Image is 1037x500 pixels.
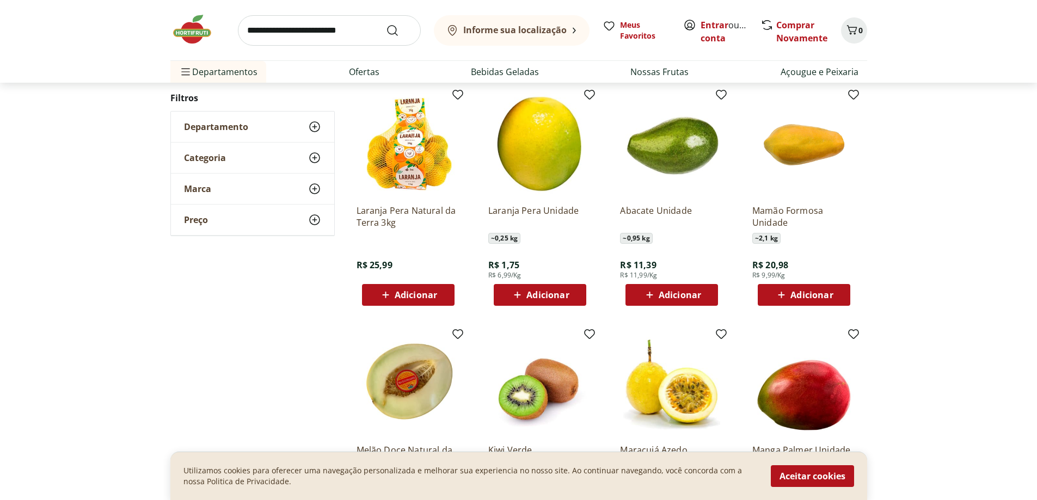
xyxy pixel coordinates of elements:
span: Adicionar [659,291,701,299]
span: Departamento [184,121,248,132]
button: Adicionar [625,284,718,306]
button: Marca [171,174,334,204]
b: Informe sua localização [463,24,567,36]
img: Laranja Pera Natural da Terra 3kg [357,92,460,196]
button: Submit Search [386,24,412,37]
span: Meus Favoritos [620,20,670,41]
img: Abacate Unidade [620,92,723,196]
a: Maracujá Azedo Unidade [620,444,723,468]
span: R$ 25,99 [357,259,392,271]
span: R$ 11,99/Kg [620,271,657,280]
button: Carrinho [841,17,867,44]
a: Açougue e Peixaria [781,65,858,78]
a: Kiwi Verde [488,444,592,468]
span: R$ 9,99/Kg [752,271,786,280]
span: ~ 0,25 kg [488,233,520,244]
a: Melão Doce Natural da Terra Pedaço [357,444,460,468]
a: Mamão Formosa Unidade [752,205,856,229]
span: 0 [858,25,863,35]
span: Adicionar [790,291,833,299]
a: Entrar [701,19,728,31]
span: R$ 6,99/Kg [488,271,521,280]
span: Marca [184,183,211,194]
a: Bebidas Geladas [471,65,539,78]
img: Maracujá Azedo Unidade [620,332,723,435]
img: Laranja Pera Unidade [488,92,592,196]
input: search [238,15,421,46]
button: Informe sua localização [434,15,590,46]
span: ~ 2,1 kg [752,233,781,244]
a: Manga Palmer Unidade [752,444,856,468]
span: Categoria [184,152,226,163]
span: Adicionar [395,291,437,299]
a: Criar conta [701,19,760,44]
span: R$ 11,39 [620,259,656,271]
a: Laranja Pera Unidade [488,205,592,229]
button: Menu [179,59,192,85]
span: Departamentos [179,59,257,85]
span: R$ 20,98 [752,259,788,271]
span: ~ 0,95 kg [620,233,652,244]
img: Melão Doce Natural da Terra Pedaço [357,332,460,435]
button: Aceitar cookies [771,465,854,487]
button: Categoria [171,143,334,173]
a: Nossas Frutas [630,65,689,78]
img: Hortifruti [170,13,225,46]
a: Abacate Unidade [620,205,723,229]
h2: Filtros [170,87,335,109]
span: Adicionar [526,291,569,299]
img: Mamão Formosa Unidade [752,92,856,196]
button: Adicionar [362,284,455,306]
button: Preço [171,205,334,235]
button: Adicionar [758,284,850,306]
a: Meus Favoritos [603,20,670,41]
a: Ofertas [349,65,379,78]
button: Departamento [171,112,334,142]
img: Manga Palmer Unidade [752,332,856,435]
p: Utilizamos cookies para oferecer uma navegação personalizada e melhorar sua experiencia no nosso ... [183,465,758,487]
a: Laranja Pera Natural da Terra 3kg [357,205,460,229]
button: Adicionar [494,284,586,306]
img: Kiwi Verde [488,332,592,435]
span: Preço [184,214,208,225]
a: Comprar Novamente [776,19,827,44]
span: R$ 1,75 [488,259,519,271]
span: ou [701,18,749,45]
